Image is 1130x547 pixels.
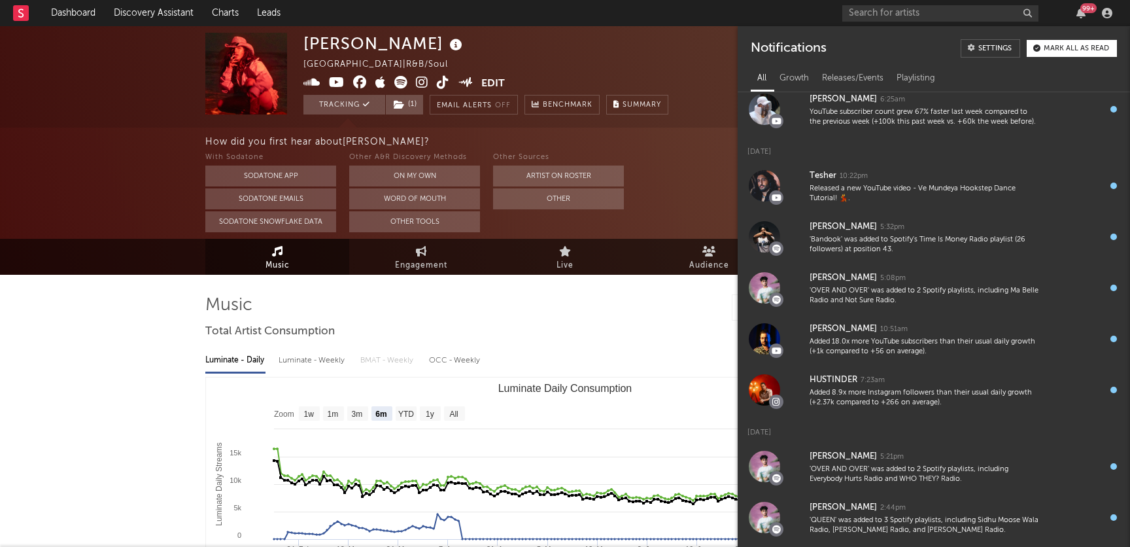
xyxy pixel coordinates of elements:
[205,211,336,232] button: Sodatone Snowflake Data
[498,383,632,394] text: Luminate Daily Consumption
[880,503,906,513] div: 2:44pm
[810,388,1040,408] div: Added 8.9x more Instagram followers than their usual daily growth (+2.37k compared to +266 on ave...
[274,410,294,419] text: Zoom
[398,410,414,419] text: YTD
[890,67,942,90] div: Playlisting
[205,324,335,340] span: Total Artist Consumption
[303,33,466,54] div: [PERSON_NAME]
[556,258,574,273] span: Live
[303,57,463,73] div: [GEOGRAPHIC_DATA] | R&B/Soul
[495,102,511,109] em: Off
[328,410,339,419] text: 1m
[842,5,1038,22] input: Search for artists
[810,337,1040,357] div: Added 18.0x more YouTube subscribers than their usual daily growth (+1k compared to +56 on average).
[810,107,1040,128] div: YouTube subscriber count grew 67% faster last week compared to the previous week (+100k this past...
[279,349,347,372] div: Luminate - Weekly
[205,150,336,166] div: With Sodatone
[738,84,1130,135] a: [PERSON_NAME]6:25amYouTube subscriber count grew 67% faster last week compared to the previous we...
[773,67,815,90] div: Growth
[233,504,241,512] text: 5k
[880,325,908,334] div: 10:51am
[205,349,265,372] div: Luminate - Daily
[880,452,904,462] div: 5:21pm
[738,160,1130,211] a: Tesher10:22pmReleased a new YouTube video - Ve Mundeya Hookstep Dance Tutorial! 💃.
[738,492,1130,543] a: [PERSON_NAME]2:44pm'QUEEN' was added to 3 Spotify playlists, including Sidhu Moose Wala Radio, [P...
[861,376,885,385] div: 7:23am
[386,95,423,115] button: (1)
[810,235,1040,255] div: 'Bandook' was added to Spotify's Time Is Money Radio playlist (26 followers) at position 43.
[493,150,624,166] div: Other Sources
[815,67,890,90] div: Releases/Events
[880,95,905,105] div: 6:25am
[1044,45,1109,52] div: Mark all as read
[303,95,385,115] button: Tracking
[429,349,481,372] div: OCC - Weekly
[481,76,505,92] button: Edit
[810,516,1040,536] div: 'QUEEN' was added to 3 Spotify playlists, including Sidhu Moose Wala Radio, [PERSON_NAME] Radio, ...
[349,239,493,275] a: Engagement
[738,415,1130,441] div: [DATE]
[395,258,447,273] span: Engagement
[751,39,826,58] div: Notifications
[385,95,424,115] span: ( 1 )
[738,441,1130,492] a: [PERSON_NAME]5:21pm'OVER AND OVER' was added to 2 Spotify playlists, including Everybody Hurts Ra...
[810,270,877,286] div: [PERSON_NAME]
[1080,3,1097,13] div: 99 +
[810,92,877,107] div: [PERSON_NAME]
[738,135,1130,160] div: [DATE]
[606,95,668,115] button: Summary
[493,239,637,275] a: Live
[543,97,592,113] span: Benchmark
[265,258,290,273] span: Music
[738,211,1130,262] a: [PERSON_NAME]5:32pm'Bandook' was added to Spotify's Time Is Money Radio playlist (26 followers) a...
[810,500,877,516] div: [PERSON_NAME]
[689,258,729,273] span: Audience
[349,150,480,166] div: Other A&R Discovery Methods
[214,442,224,525] text: Luminate Daily Streams
[810,168,836,184] div: Tesher
[205,166,336,186] button: Sodatone App
[375,410,386,419] text: 6m
[1027,40,1117,57] button: Mark all as read
[205,239,349,275] a: Music
[810,286,1040,306] div: 'OVER AND OVER' was added to 2 Spotify playlists, including Ma Belle Radio and Not Sure Radio.
[349,211,480,232] button: Other Tools
[493,166,624,186] button: Artist on Roster
[430,95,518,115] button: Email AlertsOff
[840,171,868,181] div: 10:22pm
[304,410,315,419] text: 1w
[732,303,870,313] input: Search by song name or URL
[230,449,241,457] text: 15k
[449,410,458,419] text: All
[237,531,241,539] text: 0
[810,321,877,337] div: [PERSON_NAME]
[810,465,1040,485] div: 'OVER AND OVER' was added to 2 Spotify playlists, including Everybody Hurts Radio and WHO THEY? R...
[738,262,1130,313] a: [PERSON_NAME]5:08pm'OVER AND OVER' was added to 2 Spotify playlists, including Ma Belle Radio and...
[524,95,600,115] a: Benchmark
[810,219,877,235] div: [PERSON_NAME]
[230,476,241,484] text: 10k
[426,410,434,419] text: 1y
[637,239,781,275] a: Audience
[810,372,857,388] div: HUSTINDER
[623,101,661,109] span: Summary
[493,188,624,209] button: Other
[349,166,480,186] button: On My Own
[205,134,1130,150] div: How did you first hear about [PERSON_NAME] ?
[978,45,1012,52] div: Settings
[738,364,1130,415] a: HUSTINDER7:23amAdded 8.9x more Instagram followers than their usual daily growth (+2.37k compared...
[352,410,363,419] text: 3m
[738,313,1130,364] a: [PERSON_NAME]10:51amAdded 18.0x more YouTube subscribers than their usual daily growth (+1k compa...
[751,67,773,90] div: All
[810,449,877,465] div: [PERSON_NAME]
[880,222,904,232] div: 5:32pm
[961,39,1020,58] a: Settings
[1076,8,1086,18] button: 99+
[349,188,480,209] button: Word Of Mouth
[810,184,1040,204] div: Released a new YouTube video - Ve Mundeya Hookstep Dance Tutorial! 💃.
[205,188,336,209] button: Sodatone Emails
[880,273,906,283] div: 5:08pm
